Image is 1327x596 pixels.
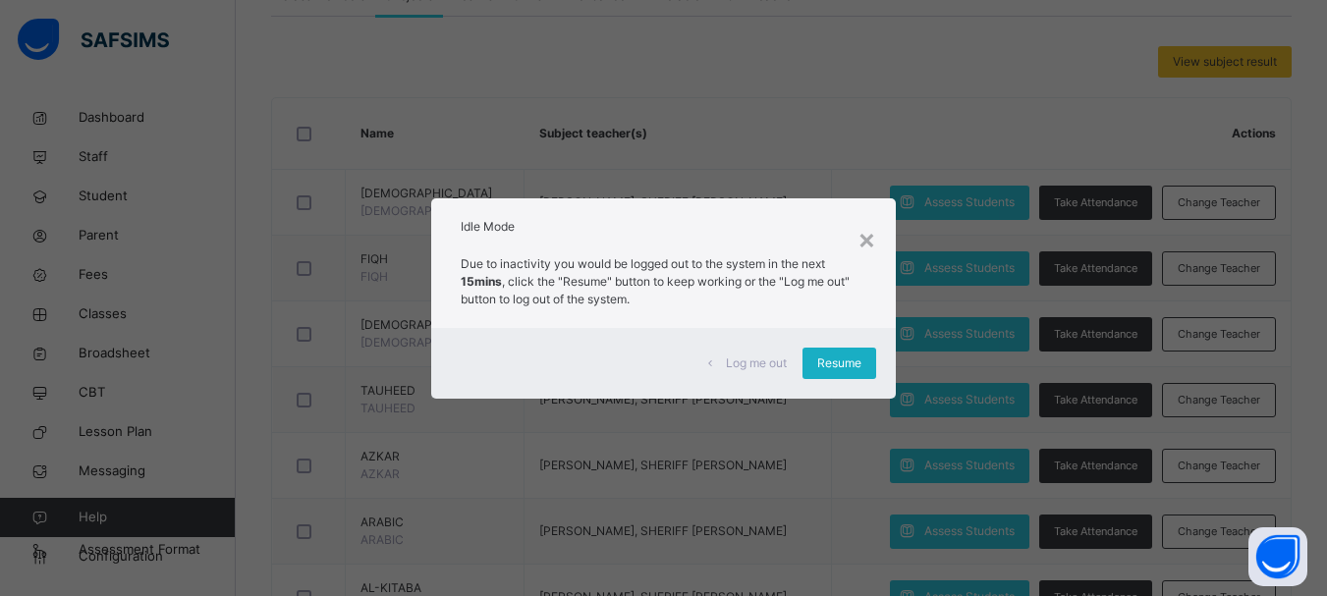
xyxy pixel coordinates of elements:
strong: 15mins [461,274,502,289]
p: Due to inactivity you would be logged out to the system in the next , click the "Resume" button t... [461,255,866,308]
span: Log me out [726,354,787,372]
span: Resume [817,354,861,372]
button: Open asap [1248,527,1307,586]
div: × [857,218,876,259]
h2: Idle Mode [461,218,866,236]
